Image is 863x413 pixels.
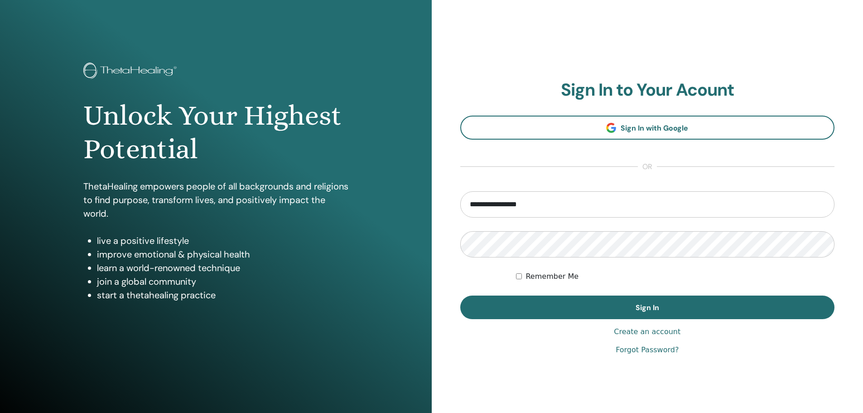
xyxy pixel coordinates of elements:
[97,261,348,275] li: learn a world-renowned technique
[97,288,348,302] li: start a thetahealing practice
[621,123,688,133] span: Sign In with Google
[97,275,348,288] li: join a global community
[636,303,659,312] span: Sign In
[97,234,348,248] li: live a positive lifestyle
[526,271,579,282] label: Remember Me
[460,296,835,319] button: Sign In
[614,326,680,337] a: Create an account
[616,345,679,355] a: Forgot Password?
[83,180,348,220] p: ThetaHealing empowers people of all backgrounds and religions to find purpose, transform lives, a...
[83,99,348,166] h1: Unlock Your Highest Potential
[97,248,348,261] li: improve emotional & physical health
[638,161,657,172] span: or
[460,116,835,140] a: Sign In with Google
[516,271,834,282] div: Keep me authenticated indefinitely or until I manually logout
[460,80,835,101] h2: Sign In to Your Acount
